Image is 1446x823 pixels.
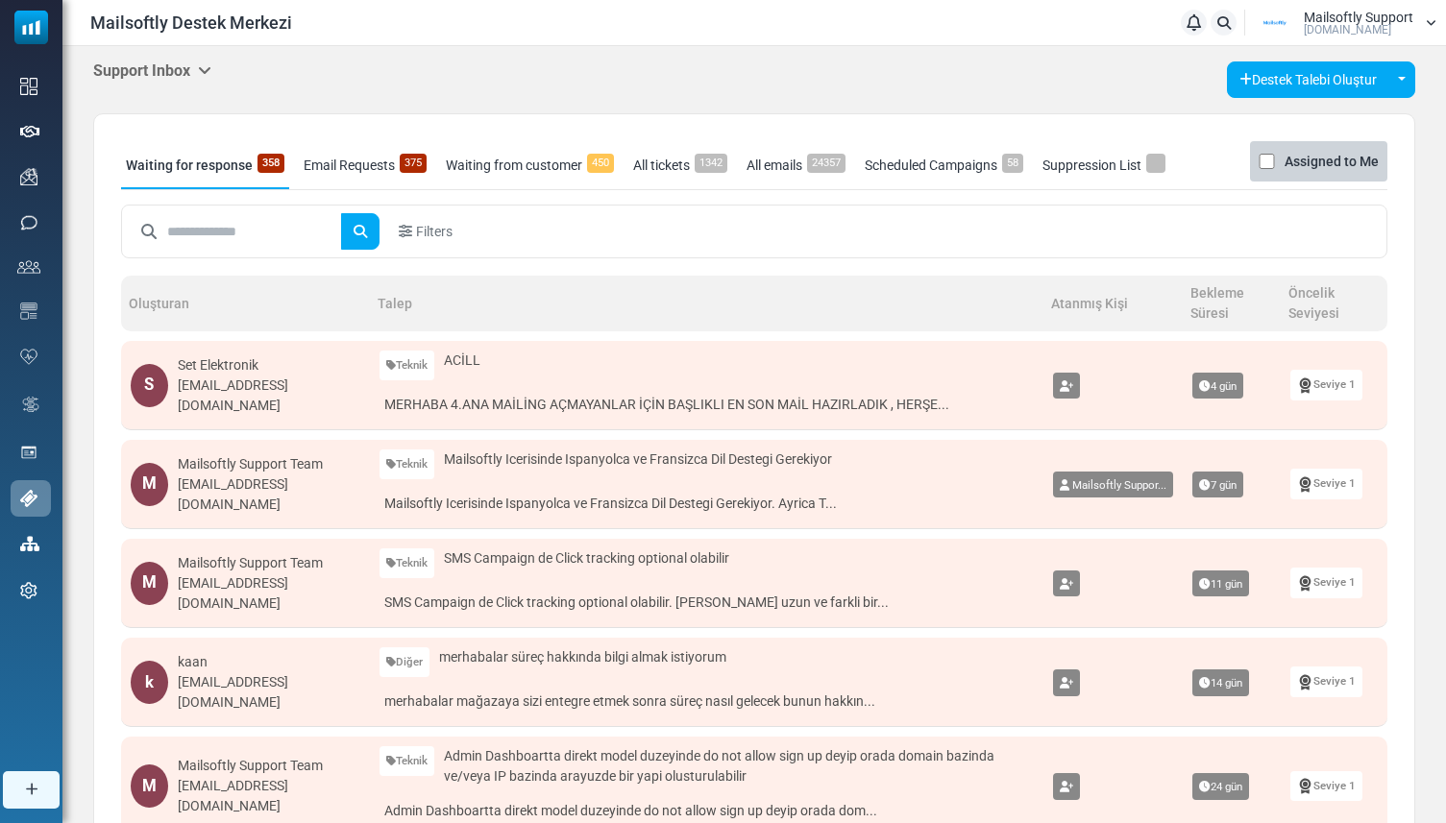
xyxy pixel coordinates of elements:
span: 450 [587,154,614,173]
div: M [131,764,168,808]
div: M [131,562,168,605]
div: kaan [178,652,360,672]
h5: Support Inbox [93,61,211,80]
span: 24 gün [1192,773,1249,800]
th: Talep [370,276,1043,331]
div: M [131,463,168,506]
img: support-icon-active.svg [20,490,37,507]
span: Mailsoftly Icerisinde Ispanyolca ve Fransizca Dil Destegi Gerekiyor [444,449,832,470]
div: [EMAIL_ADDRESS][DOMAIN_NAME] [178,573,360,614]
th: Bekleme Süresi [1183,276,1281,331]
div: [EMAIL_ADDRESS][DOMAIN_NAME] [178,375,360,416]
img: workflow.svg [20,394,41,416]
span: [DOMAIN_NAME] [1304,24,1391,36]
span: Mailsoftly Suppor... [1072,478,1166,492]
span: 358 [257,154,284,173]
img: settings-icon.svg [20,582,37,599]
span: Mailsoftly Destek Merkezi [90,10,292,36]
span: 4 gün [1192,373,1243,399]
img: contacts-icon.svg [17,260,40,274]
div: Mailsoftly Support Team [178,756,360,776]
span: ACİLL [444,351,480,371]
span: 14 gün [1192,669,1249,696]
a: Mailsoftly Suppor... [1053,472,1173,498]
a: Diğer [380,647,429,677]
div: Set Elektronik [178,355,360,375]
img: sms-icon.png [20,214,37,231]
a: Teknik [380,449,434,479]
div: Mailsoftly Support Team [178,454,360,474]
th: Oluşturan [121,276,370,331]
a: All emails24357 [742,141,850,189]
a: Teknik [380,746,434,776]
a: MERHABA 4.ANA MAİLİNG AÇMAYANLAR İÇİN BAŞLIKLI EN SON MAİL HAZIRLADIK , HERŞE... [380,390,1034,420]
span: Admin Dashboartta direkt model duzeyinde do not allow sign up deyip orada domain bazinda ve/veya ... [444,746,1035,787]
span: 7 gün [1192,472,1243,498]
div: [EMAIL_ADDRESS][DOMAIN_NAME] [178,776,360,816]
th: Atanmış Kişi [1043,276,1183,331]
a: Teknik [380,548,434,578]
a: Seviye 1 [1290,370,1362,399]
a: Seviye 1 [1290,666,1362,696]
span: SMS Campaign de Click tracking optional olabilir [444,548,729,569]
img: dashboard-icon.svg [20,78,37,95]
div: [EMAIL_ADDRESS][DOMAIN_NAME] [178,672,360,713]
a: Suppression List [1038,141,1170,189]
a: Seviye 1 [1290,771,1362,801]
div: S [131,364,168,407]
a: All tickets1342 [628,141,732,189]
div: Mailsoftly Support Team [178,553,360,573]
a: User Logo Mailsoftly Support [DOMAIN_NAME] [1251,9,1436,37]
span: Filters [416,222,453,242]
a: Waiting for response358 [121,141,289,189]
th: Öncelik Seviyesi [1281,276,1387,331]
div: [EMAIL_ADDRESS][DOMAIN_NAME] [178,474,360,515]
a: Destek Talebi Oluştur [1227,61,1389,98]
img: domain-health-icon.svg [20,349,37,364]
a: Teknik [380,351,434,380]
span: 11 gün [1192,570,1249,597]
div: k [131,661,168,704]
a: Seviye 1 [1290,469,1362,498]
a: Waiting from customer450 [441,141,619,189]
span: 24357 [807,154,846,173]
span: 375 [400,154,427,173]
a: SMS Campaign de Click tracking optional olabilir. [PERSON_NAME] uzun ve farkli bir... [380,588,1034,617]
img: User Logo [1251,9,1299,37]
span: 58 [1002,154,1023,173]
a: Scheduled Campaigns58 [860,141,1028,189]
a: Mailsoftly Icerisinde Ispanyolca ve Fransizca Dil Destegi Gerekiyor. Ayrica T... [380,489,1034,519]
a: Email Requests375 [299,141,431,189]
img: landing_pages.svg [20,444,37,461]
label: Assigned to Me [1285,150,1379,173]
img: campaigns-icon.png [20,168,37,185]
a: Seviye 1 [1290,568,1362,597]
span: merhabalar süreç hakkında bilgi almak istiyorum [439,647,726,667]
img: email-templates-icon.svg [20,303,37,320]
span: 1342 [695,154,727,173]
a: merhabalar mağazaya sizi entegre etmek sonra süreç nasıl gelecek bunun hakkın... [380,687,1034,716]
span: Mailsoftly Support [1304,11,1413,24]
img: mailsoftly_icon_blue_white.svg [14,11,48,44]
